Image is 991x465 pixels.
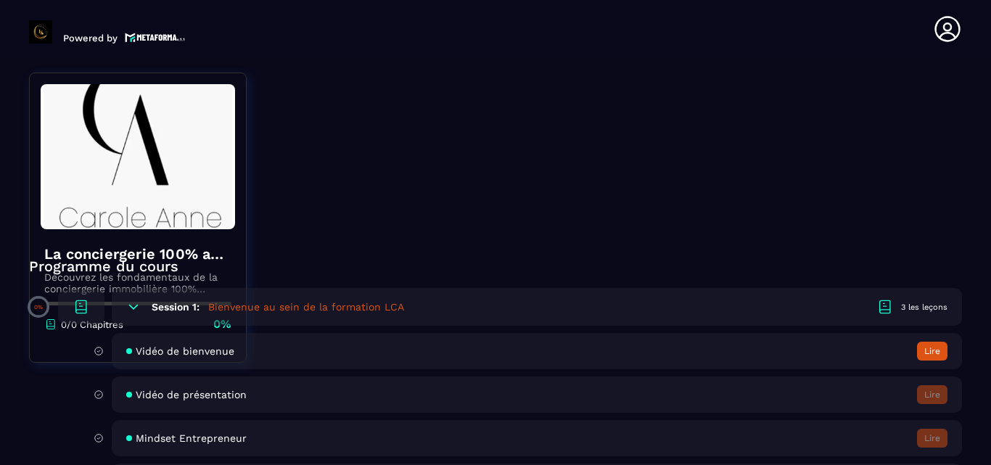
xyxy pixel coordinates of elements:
p: Découvrez les fondamentaux de la conciergerie immobilière 100% automatisée. Cette formation est c... [44,271,231,295]
p: Programme du cours [29,256,962,276]
img: logo-branding [29,20,52,44]
p: Powered by [63,33,118,44]
span: Mindset Entrepreneur [136,432,247,444]
span: Vidéo de présentation [136,389,247,400]
img: banner [41,84,235,229]
h5: Bienvenue au sein de la formation LCA [208,300,404,314]
button: Lire [917,342,947,361]
h4: La conciergerie 100% automatisée [44,244,231,264]
p: 0/0 Chapitres [61,319,123,330]
button: Lire [917,385,947,404]
h6: Session 1: [152,301,200,313]
span: Vidéo de bienvenue [136,345,234,357]
p: 0% [34,304,43,310]
button: Lire [917,429,947,448]
div: 3 les leçons [901,302,947,313]
img: logo [125,31,186,44]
